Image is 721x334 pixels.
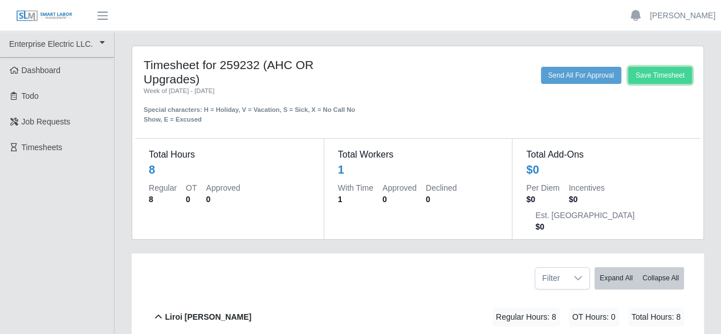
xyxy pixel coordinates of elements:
span: Timesheets [22,143,63,152]
button: Send All For Approval [541,67,621,84]
div: $0 [526,162,539,178]
dd: 0 [426,194,457,205]
dt: Per Diem [526,182,559,194]
dd: 0 [206,194,240,205]
span: Total Hours: 8 [628,308,684,327]
button: Save Timesheet [628,67,692,84]
dt: With Time [338,182,373,194]
dt: Regular [149,182,177,194]
button: Collapse All [637,267,684,289]
span: OT Hours: 0 [569,308,619,327]
button: Expand All [594,267,638,289]
dt: Est. [GEOGRAPHIC_DATA] [535,210,634,221]
span: Regular Hours: 8 [492,308,560,327]
dt: Total Add-Ons [526,148,687,162]
dt: Total Hours [149,148,310,162]
a: [PERSON_NAME] [650,10,715,22]
dt: OT [186,182,197,194]
dd: $0 [526,194,559,205]
dt: Total Workers [338,148,499,162]
dd: 0 [382,194,417,205]
div: 1 [338,162,344,178]
dd: 1 [338,194,373,205]
img: SLM Logo [16,10,73,22]
span: Dashboard [22,66,61,75]
b: Liroi [PERSON_NAME] [165,311,251,323]
span: Todo [22,91,39,100]
span: Filter [535,268,567,289]
dt: Incentives [569,182,605,194]
dd: $0 [535,221,634,232]
dt: Declined [426,182,457,194]
dt: Approved [382,182,417,194]
dt: Approved [206,182,240,194]
dd: $0 [569,194,605,205]
dd: 8 [149,194,177,205]
div: Week of [DATE] - [DATE] [144,86,362,96]
h4: Timesheet for 259232 (AHC OR Upgrades) [144,58,362,86]
div: Special characters: H = Holiday, V = Vacation, S = Sick, X = No Call No Show, E = Excused [144,96,362,124]
span: Job Requests [22,117,71,126]
div: bulk actions [594,267,684,289]
div: 8 [149,162,155,178]
dd: 0 [186,194,197,205]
